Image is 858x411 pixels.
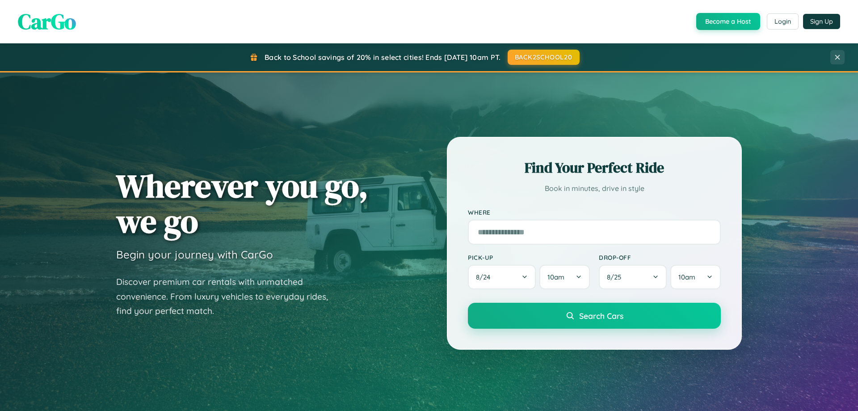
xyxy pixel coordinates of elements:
button: Become a Host [696,13,760,30]
label: Drop-off [599,254,721,261]
button: Sign Up [803,14,840,29]
span: CarGo [18,7,76,36]
h1: Wherever you go, we go [116,168,368,239]
button: 10am [539,265,590,289]
label: Where [468,208,721,216]
p: Book in minutes, drive in style [468,182,721,195]
span: 10am [547,273,564,281]
span: Search Cars [579,311,623,321]
h3: Begin your journey with CarGo [116,248,273,261]
button: 10am [670,265,721,289]
h2: Find Your Perfect Ride [468,158,721,178]
span: Back to School savings of 20% in select cities! Ends [DATE] 10am PT. [265,53,500,62]
button: Login [767,13,799,30]
button: 8/25 [599,265,667,289]
span: 8 / 25 [607,273,626,281]
span: 8 / 24 [476,273,495,281]
button: 8/24 [468,265,536,289]
span: 10am [678,273,695,281]
label: Pick-up [468,254,590,261]
button: BACK2SCHOOL20 [508,50,580,65]
button: Search Cars [468,303,721,329]
p: Discover premium car rentals with unmatched convenience. From luxury vehicles to everyday rides, ... [116,275,340,318]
